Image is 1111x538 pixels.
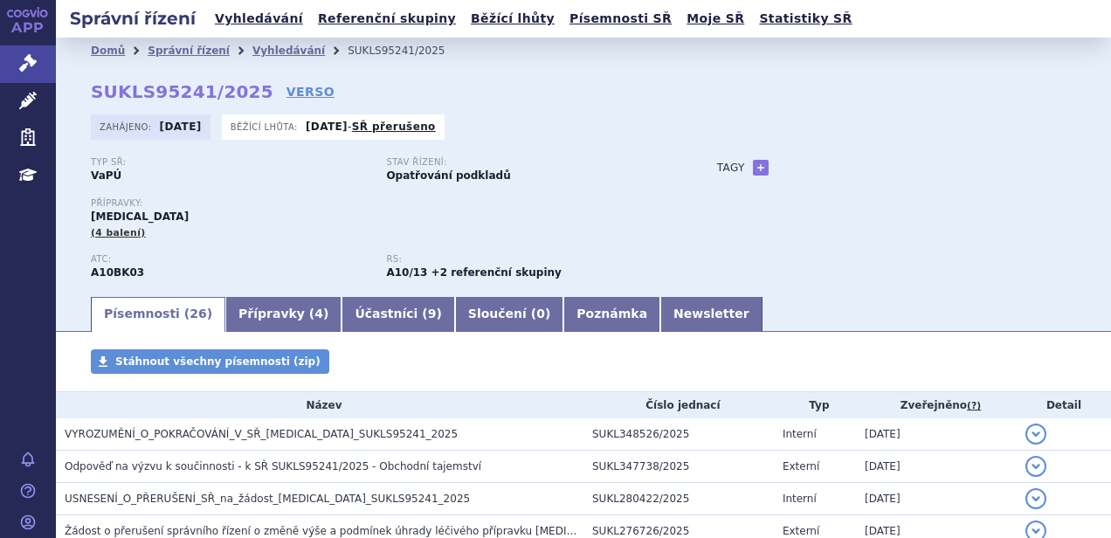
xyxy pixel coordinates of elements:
[306,120,436,134] p: -
[148,45,230,57] a: Správní řízení
[1017,392,1111,418] th: Detail
[313,7,461,31] a: Referenční skupiny
[856,392,1017,418] th: Zveřejněno
[681,7,749,31] a: Moje SŘ
[783,493,817,505] span: Interní
[100,120,155,134] span: Zahájeno:
[428,307,437,321] span: 9
[91,210,189,223] span: [MEDICAL_DATA]
[754,7,857,31] a: Statistiky SŘ
[856,451,1017,483] td: [DATE]
[91,349,329,374] a: Stáhnout všechny písemnosti (zip)
[352,121,436,133] a: SŘ přerušeno
[65,428,458,440] span: VYROZUMĚNÍ_O_POKRAČOVÁNÍ_V_SŘ_JARDIANCE_SUKLS95241_2025
[583,392,774,418] th: Číslo jednací
[774,392,856,418] th: Typ
[306,121,348,133] strong: [DATE]
[583,451,774,483] td: SUKL347738/2025
[386,169,510,182] strong: Opatřování podkladů
[91,227,146,238] span: (4 balení)
[91,45,125,57] a: Domů
[783,525,819,537] span: Externí
[856,483,1017,515] td: [DATE]
[314,307,323,321] span: 4
[466,7,560,31] a: Běžící lhůty
[286,83,335,100] a: VERSO
[386,266,427,279] strong: metformin a vildagliptin
[252,45,325,57] a: Vyhledávání
[210,7,308,31] a: Vyhledávání
[56,6,210,31] h2: Správní řízení
[160,121,202,133] strong: [DATE]
[65,525,723,537] span: Žádost o přerušení správního řízení o změně výše a podmínek úhrady léčivého přípravku JARDIANCE S...
[225,297,342,332] a: Přípravky (4)
[583,418,774,451] td: SUKL348526/2025
[91,169,121,182] strong: VaPÚ
[753,160,769,176] a: +
[231,120,301,134] span: Běžící lhůta:
[783,460,819,472] span: Externí
[783,428,817,440] span: Interní
[56,392,583,418] th: Název
[856,418,1017,451] td: [DATE]
[91,81,273,102] strong: SUKLS95241/2025
[91,157,369,168] p: Typ SŘ:
[65,460,481,472] span: Odpověď na výzvu k součinnosti - k SŘ SUKLS95241/2025 - Obchodní tajemství
[1025,456,1046,477] button: detail
[190,307,206,321] span: 26
[536,307,545,321] span: 0
[967,400,981,412] abbr: (?)
[564,7,677,31] a: Písemnosti SŘ
[348,38,467,64] li: SUKLS95241/2025
[342,297,454,332] a: Účastníci (9)
[1025,488,1046,509] button: detail
[455,297,563,332] a: Sloučení (0)
[91,198,682,209] p: Přípravky:
[386,157,664,168] p: Stav řízení:
[65,493,470,505] span: USNESENÍ_O_PŘERUŠENÍ_SŘ_na_žádost_JARDIANCE_SUKLS95241_2025
[583,483,774,515] td: SUKL280422/2025
[563,297,660,332] a: Poznámka
[431,266,562,279] strong: +2 referenční skupiny
[91,254,369,265] p: ATC:
[660,297,763,332] a: Newsletter
[1025,424,1046,445] button: detail
[91,266,144,279] strong: EMPAGLIFLOZIN
[717,157,745,178] h3: Tagy
[115,355,321,368] span: Stáhnout všechny písemnosti (zip)
[91,297,225,332] a: Písemnosti (26)
[386,254,664,265] p: RS:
